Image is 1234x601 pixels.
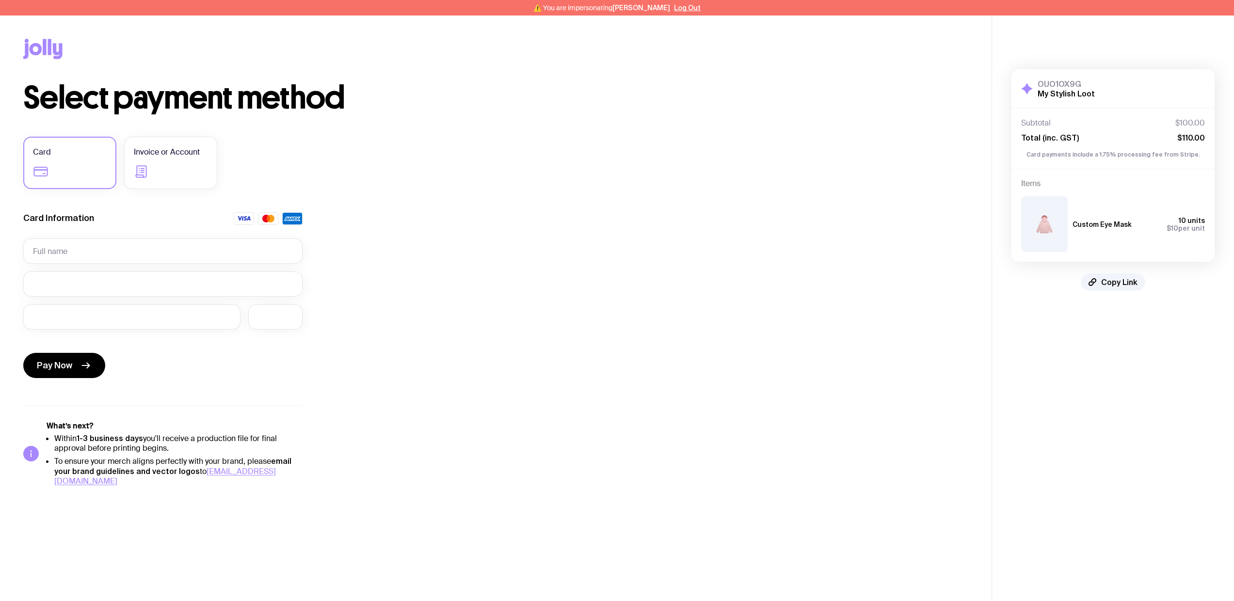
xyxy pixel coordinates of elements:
span: ⚠️ You are impersonating [533,4,670,12]
strong: email your brand guidelines and vector logos [54,457,291,475]
span: $100.00 [1175,118,1205,128]
span: $110.00 [1177,133,1205,142]
span: Copy Link [1101,277,1138,287]
strong: 1-3 business days [77,434,143,443]
h5: What’s next? [47,421,303,431]
span: Pay Now [37,360,72,371]
iframe: Secure card number input frame [33,279,293,288]
span: $10 [1167,224,1178,232]
button: Log Out [674,4,701,12]
a: [EMAIL_ADDRESS][DOMAIN_NAME] [54,466,276,486]
button: Copy Link [1081,273,1145,291]
h3: Custom Eye Mask [1073,221,1132,228]
li: To ensure your merch aligns perfectly with your brand, please to [54,456,303,486]
iframe: Secure CVC input frame [258,312,293,321]
h2: My Stylish Loot [1038,89,1095,98]
span: [PERSON_NAME] [612,4,670,12]
label: Card Information [23,212,94,224]
p: Card payments include a 1.75% processing fee from Stripe. [1021,150,1205,159]
h3: OUO1OX9G [1038,79,1095,89]
h4: Items [1021,179,1205,189]
button: Pay Now [23,353,105,378]
iframe: Secure expiration date input frame [33,312,231,321]
input: Full name [23,238,303,264]
h1: Select payment method [23,82,968,113]
span: Invoice or Account [134,146,200,158]
li: Within you'll receive a production file for final approval before printing begins. [54,433,303,453]
span: Card [33,146,51,158]
span: Subtotal [1021,118,1051,128]
span: per unit [1167,224,1205,232]
span: 10 units [1179,217,1205,224]
span: Total (inc. GST) [1021,133,1079,142]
